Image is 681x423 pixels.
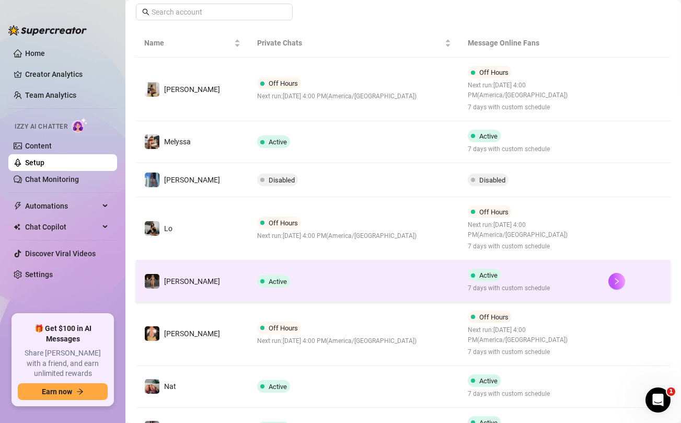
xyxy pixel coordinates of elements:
span: Disabled [479,176,505,184]
span: 7 days with custom schedule [468,347,592,357]
img: logo-BBDzfeDw.svg [8,25,87,36]
span: 7 days with custom schedule [468,102,592,112]
a: Setup [25,158,44,167]
span: Off Hours [479,313,509,321]
span: arrow-right [76,388,84,395]
button: right [608,273,625,290]
span: Next run: [DATE] 4:00 PM ( America/[GEOGRAPHIC_DATA] ) [257,336,417,346]
span: Name [144,37,232,49]
span: Izzy AI Chatter [15,122,67,132]
iframe: Intercom live chat [645,387,671,413]
span: Nat [164,382,176,391]
a: Chat Monitoring [25,175,79,184]
span: Active [269,278,287,285]
span: Off Hours [269,324,298,332]
span: Earn now [42,387,72,396]
span: [PERSON_NAME] [164,176,220,184]
span: Off Hours [479,68,509,76]
span: [PERSON_NAME] [164,277,220,285]
span: Active [479,132,498,140]
span: Next run: [DATE] 4:00 PM ( America/[GEOGRAPHIC_DATA] ) [257,231,417,241]
span: 7 days with custom schedule [468,389,550,399]
span: Next run: [DATE] 4:00 PM ( America/[GEOGRAPHIC_DATA] ) [257,92,417,101]
img: Melyssa [145,134,159,149]
span: search [142,8,149,16]
span: Next run: [DATE] 4:00 PM ( America/[GEOGRAPHIC_DATA] ) [468,220,592,240]
img: Veronica [145,173,159,187]
span: Off Hours [269,79,298,87]
button: Earn nowarrow-right [18,383,108,400]
span: Melyssa [164,138,191,146]
img: Claudia [145,274,159,289]
span: right [613,278,620,285]
span: Off Hours [269,219,298,227]
span: 7 days with custom schedule [468,242,592,251]
a: Discover Viral Videos [25,249,96,258]
img: Nat [145,379,159,394]
th: Message Online Fans [459,29,600,58]
a: Settings [25,270,53,279]
span: Next run: [DATE] 4:00 PM ( America/[GEOGRAPHIC_DATA] ) [468,325,592,345]
th: Private Chats [249,29,460,58]
span: Active [479,271,498,279]
span: [PERSON_NAME] [164,85,220,94]
span: Private Chats [257,37,443,49]
span: Active [269,383,287,391]
span: thunderbolt [14,202,22,210]
span: 🎁 Get $100 in AI Messages [18,324,108,344]
span: Active [479,377,498,385]
span: 7 days with custom schedule [468,283,550,293]
img: Jasmin [145,82,159,97]
span: 7 days with custom schedule [468,144,550,154]
img: Chat Copilot [14,223,20,231]
span: Next run: [DATE] 4:00 PM ( America/[GEOGRAPHIC_DATA] ) [468,81,592,100]
a: Creator Analytics [25,66,109,83]
span: Lo [164,224,172,233]
span: [PERSON_NAME] [164,329,220,338]
img: Natalie [145,326,159,341]
input: Search account [152,6,278,18]
span: Off Hours [479,208,509,216]
span: Automations [25,198,99,214]
img: AI Chatter [72,118,88,133]
span: 1 [667,387,675,396]
span: Disabled [269,176,295,184]
th: Name [136,29,249,58]
span: Share [PERSON_NAME] with a friend, and earn unlimited rewards [18,348,108,379]
span: Active [269,138,287,146]
span: Chat Copilot [25,219,99,235]
a: Home [25,49,45,58]
img: Lo [145,221,159,236]
a: Team Analytics [25,91,76,99]
a: Content [25,142,52,150]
